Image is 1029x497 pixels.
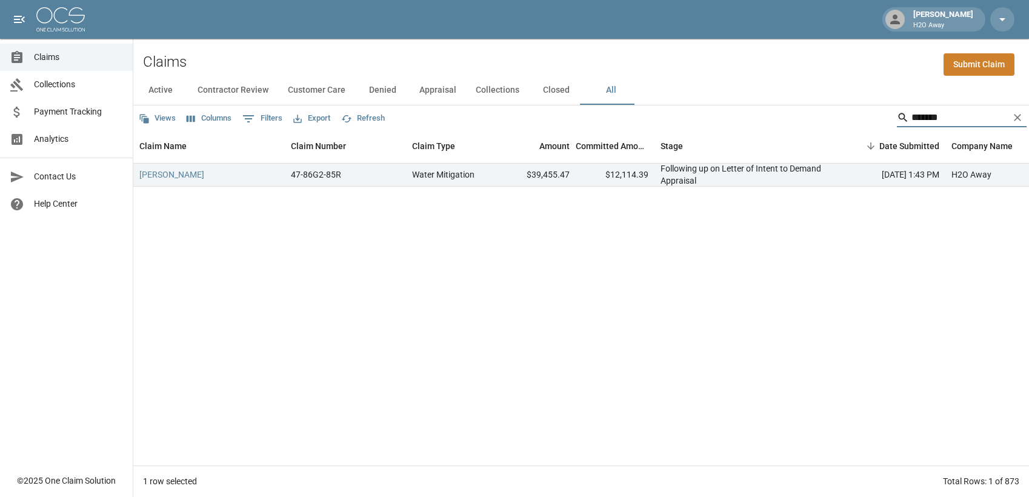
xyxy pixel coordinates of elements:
[836,164,945,187] div: [DATE] 1:43 PM
[654,129,836,163] div: Stage
[338,109,388,128] button: Refresh
[836,129,945,163] div: Date Submitted
[466,76,529,105] button: Collections
[7,7,32,32] button: open drawer
[951,168,991,181] div: H2O Away
[497,129,576,163] div: Amount
[908,8,978,30] div: [PERSON_NAME]
[862,138,879,155] button: Sort
[290,109,333,128] button: Export
[661,162,830,187] div: Following up on Letter of Intent to Demand Appraisal
[412,129,455,163] div: Claim Type
[897,108,1027,130] div: Search
[143,475,197,487] div: 1 row selected
[188,76,278,105] button: Contractor Review
[584,76,638,105] button: All
[1008,108,1027,127] button: Clear
[133,76,188,105] button: Active
[412,168,475,181] div: Water Mitigation
[291,168,341,181] div: 47-86G2-85R
[913,21,973,31] p: H2O Away
[951,129,1013,163] div: Company Name
[34,105,123,118] span: Payment Tracking
[34,51,123,64] span: Claims
[133,76,1029,105] div: dynamic tabs
[34,198,123,210] span: Help Center
[944,53,1014,76] a: Submit Claim
[406,129,497,163] div: Claim Type
[278,76,355,105] button: Customer Care
[36,7,85,32] img: ocs-logo-white-transparent.png
[291,129,346,163] div: Claim Number
[139,168,204,181] a: [PERSON_NAME]
[184,109,235,128] button: Select columns
[661,129,683,163] div: Stage
[943,475,1019,487] div: Total Rows: 1 of 873
[539,129,570,163] div: Amount
[529,76,584,105] button: Closed
[133,129,285,163] div: Claim Name
[34,170,123,183] span: Contact Us
[34,133,123,145] span: Analytics
[355,76,410,105] button: Denied
[879,129,939,163] div: Date Submitted
[17,475,116,487] div: © 2025 One Claim Solution
[410,76,466,105] button: Appraisal
[497,164,576,187] div: $39,455.47
[143,53,187,71] h2: Claims
[576,129,654,163] div: Committed Amount
[576,164,654,187] div: $12,114.39
[136,109,179,128] button: Views
[139,129,187,163] div: Claim Name
[239,109,285,128] button: Show filters
[285,129,406,163] div: Claim Number
[34,78,123,91] span: Collections
[576,129,648,163] div: Committed Amount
